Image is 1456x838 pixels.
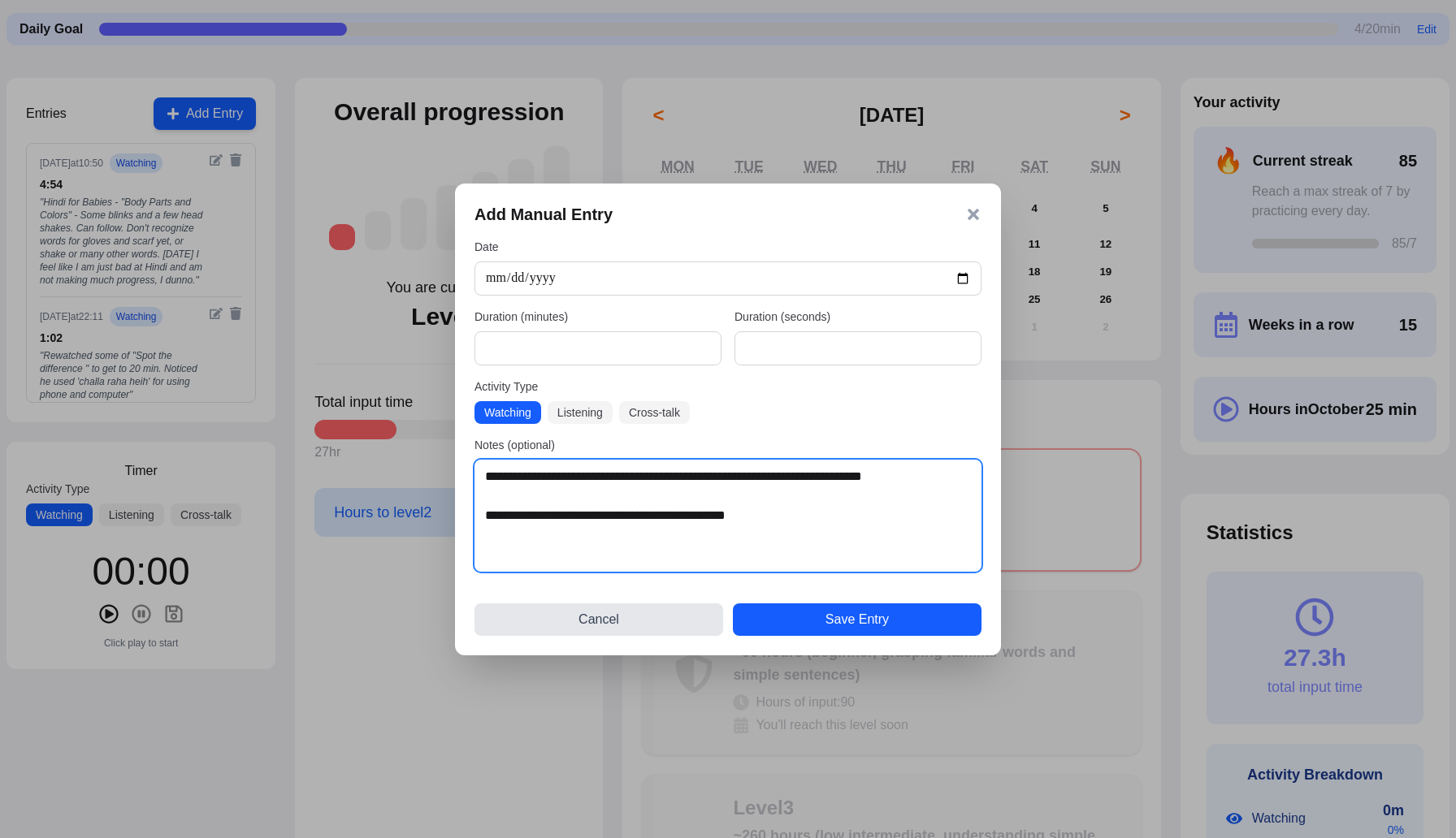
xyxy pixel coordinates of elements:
[733,603,981,636] button: Save Entry
[474,203,613,226] h3: Add Manual Entry
[474,401,541,424] button: Watching
[474,437,981,453] label: Notes (optional)
[474,239,981,255] label: Date
[548,401,613,424] button: Listening
[474,378,981,395] label: Activity Type
[474,603,723,636] button: Cancel
[734,309,981,325] label: Duration (seconds)
[619,401,690,424] button: Cross-talk
[474,309,721,325] label: Duration (minutes)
